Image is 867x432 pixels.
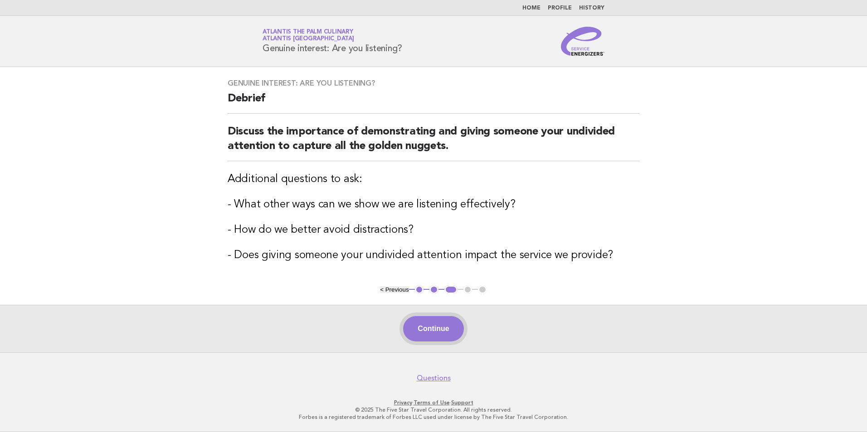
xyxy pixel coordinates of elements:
[579,5,604,11] a: History
[228,223,639,237] h3: - How do we better avoid distractions?
[451,399,473,406] a: Support
[417,374,451,383] a: Questions
[228,197,639,212] h3: - What other ways can we show we are listening effectively?
[561,27,604,56] img: Service Energizers
[444,285,458,294] button: 3
[380,286,409,293] button: < Previous
[228,91,639,114] h2: Debrief
[548,5,572,11] a: Profile
[394,399,412,406] a: Privacy
[429,285,438,294] button: 2
[156,413,711,421] p: Forbes is a registered trademark of Forbes LLC used under license by The Five Star Travel Corpora...
[228,125,639,161] h2: Discuss the importance of demonstrating and giving someone your undivided attention to capture al...
[263,29,354,42] a: Atlantis The Palm CulinaryAtlantis [GEOGRAPHIC_DATA]
[414,399,450,406] a: Terms of Use
[263,36,354,42] span: Atlantis [GEOGRAPHIC_DATA]
[415,285,424,294] button: 1
[228,79,639,88] h3: Genuine interest: Are you listening?
[403,316,463,341] button: Continue
[522,5,541,11] a: Home
[263,29,402,53] h1: Genuine interest: Are you listening?
[156,399,711,406] p: · ·
[228,248,639,263] h3: - Does giving someone your undivided attention impact the service we provide?
[228,172,639,187] h3: Additional questions to ask:
[156,406,711,413] p: © 2025 The Five Star Travel Corporation. All rights reserved.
